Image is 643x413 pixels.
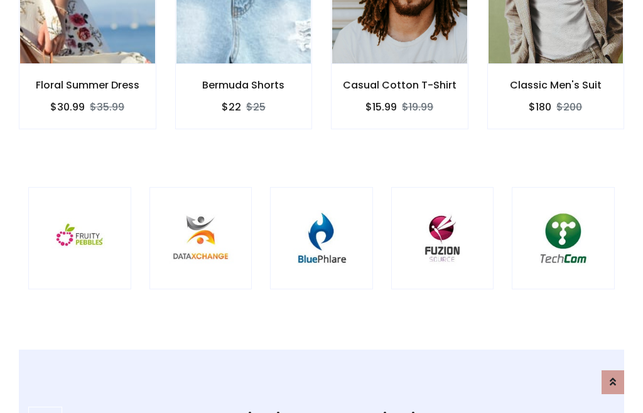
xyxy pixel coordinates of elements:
h6: Casual Cotton T-Shirt [332,79,468,91]
h6: Floral Summer Dress [19,79,156,91]
h6: $22 [222,101,241,113]
h6: $15.99 [365,101,397,113]
h6: Classic Men's Suit [488,79,624,91]
del: $35.99 [90,100,124,114]
del: $25 [246,100,266,114]
del: $200 [556,100,582,114]
h6: $180 [529,101,551,113]
h6: $30.99 [50,101,85,113]
h6: Bermuda Shorts [176,79,312,91]
del: $19.99 [402,100,433,114]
